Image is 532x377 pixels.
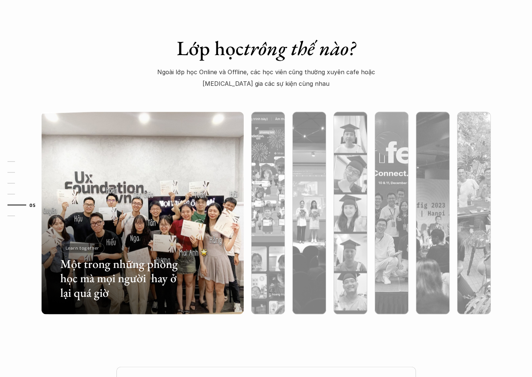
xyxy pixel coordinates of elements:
[152,66,380,89] p: Ngoài lớp học Online và Offline, các học viên cũng thường xuyên cafe hoặc [MEDICAL_DATA] gia các ...
[66,245,99,250] p: Learn together
[136,36,397,60] h1: Lớp học
[244,35,355,61] em: trông thế nào?
[30,202,36,207] strong: 05
[60,257,181,300] h3: Một trong những phòng học mà mọi người hay ở lại quá giờ
[7,200,43,209] a: 05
